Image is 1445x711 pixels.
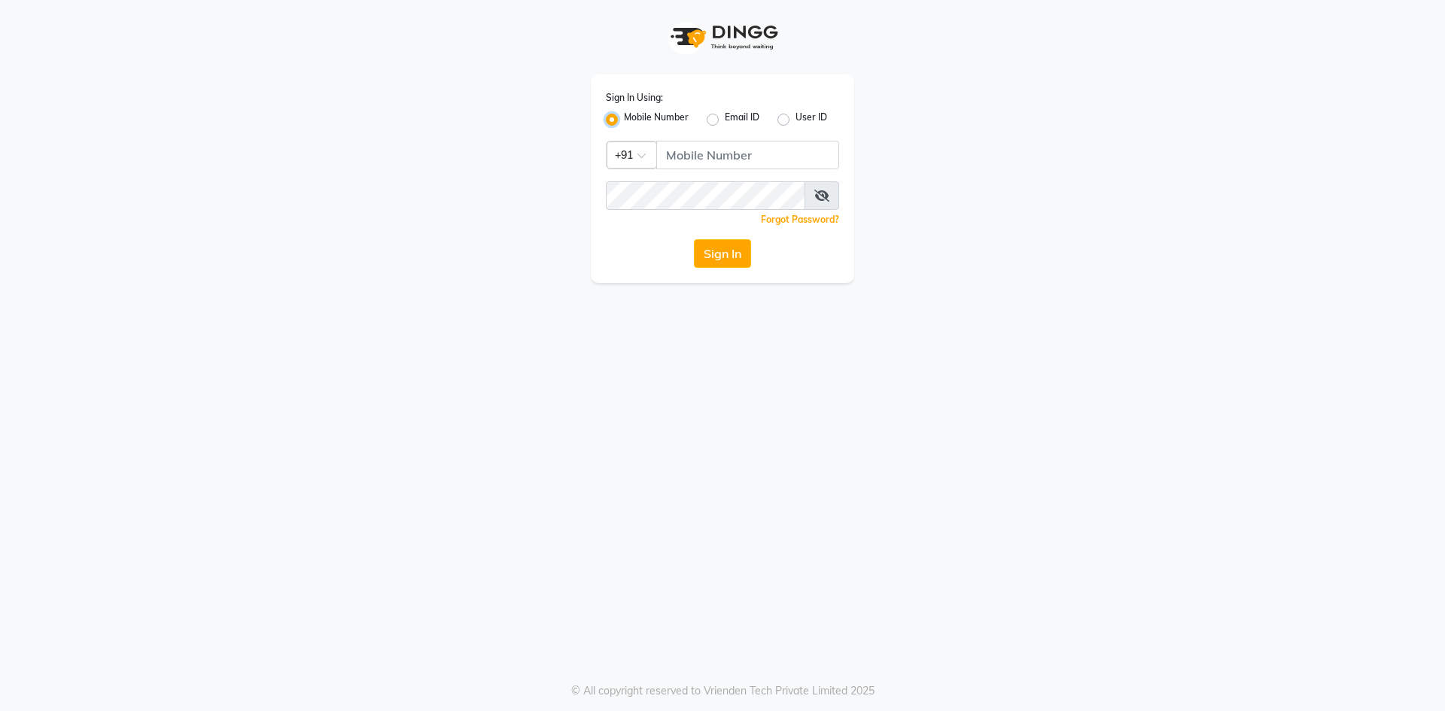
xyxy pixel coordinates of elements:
input: Username [656,141,839,169]
label: Sign In Using: [606,91,663,105]
button: Sign In [694,239,751,268]
label: Mobile Number [624,111,689,129]
label: Email ID [725,111,759,129]
a: Forgot Password? [761,214,839,225]
input: Username [606,181,805,210]
img: logo1.svg [662,15,783,59]
label: User ID [796,111,827,129]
